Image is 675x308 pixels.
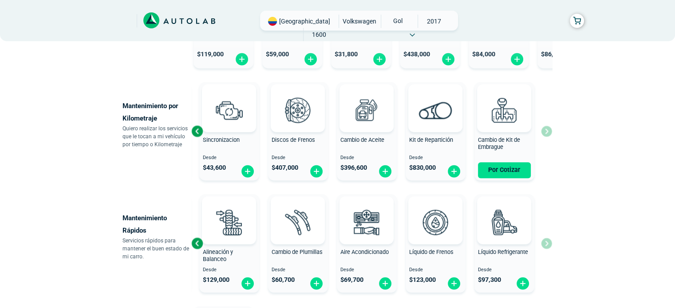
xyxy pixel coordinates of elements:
span: Discos de Frenos [272,136,315,143]
img: fi_plus-circle2.svg [309,164,324,178]
span: Desde [203,155,256,161]
img: AD0BCuuxAAAAAElFTkSuQmCC [491,198,517,225]
button: Discos de Frenos Desde $407,000 [268,82,328,180]
span: $ 31,800 [335,51,358,58]
span: Cambio de Aceite [340,136,384,143]
img: fi_plus-circle2.svg [510,52,524,66]
img: fi_plus-circle2.svg [372,52,387,66]
button: Cambio de Plumillas Desde $60,700 [268,194,328,292]
img: fi_plus-circle2.svg [378,164,392,178]
span: [GEOGRAPHIC_DATA] [279,17,330,26]
img: kit_de_embrague-v3.svg [485,90,524,129]
img: correa_de_reparticion-v3.svg [419,101,452,119]
span: 2017 [418,15,450,28]
span: $ 60,700 [272,276,295,284]
span: Desde [340,155,393,161]
button: Alineación y Balanceo Desde $129,000 [199,194,259,292]
img: AD0BCuuxAAAAAElFTkSuQmCC [422,198,449,225]
span: Desde [340,267,393,273]
span: Desde [478,267,531,273]
img: AD0BCuuxAAAAAElFTkSuQmCC [284,198,311,225]
img: fi_plus-circle2.svg [441,52,455,66]
img: fi_plus-circle2.svg [241,164,255,178]
span: $ 396,600 [340,164,367,172]
img: AD0BCuuxAAAAAElFTkSuQmCC [491,86,517,113]
span: Kit de Repartición [409,136,453,143]
span: $ 86,900 [541,51,564,58]
span: $ 123,000 [409,276,436,284]
span: Desde [272,267,324,273]
span: Desde [272,155,324,161]
img: cambio_de_aceite-v3.svg [347,90,386,129]
span: $ 59,000 [266,51,289,58]
span: $ 69,700 [340,276,363,284]
span: $ 407,000 [272,164,298,172]
img: plumillas-v3.svg [278,203,317,242]
span: Alineación y Balanceo [203,249,233,263]
span: $ 830,000 [409,164,436,172]
button: Por Cotizar [478,162,531,178]
span: $ 43,600 [203,164,226,172]
img: AD0BCuuxAAAAAElFTkSuQmCC [422,86,449,113]
span: Sincronizacion [203,136,240,143]
img: liquido_frenos-v3.svg [416,203,455,242]
button: Kit de Repartición Desde $830,000 [406,82,466,180]
img: AD0BCuuxAAAAAElFTkSuQmCC [216,86,242,113]
img: AD0BCuuxAAAAAElFTkSuQmCC [284,86,311,113]
img: liquido_refrigerante-v3.svg [485,203,524,242]
img: aire_acondicionado-v3.svg [347,203,386,242]
span: 1600 [304,28,335,41]
p: Mantenimiento Rápidos [122,212,191,237]
img: Flag of COLOMBIA [268,17,277,26]
p: Servicios rápidos para mantener el buen estado de mi carro. [122,237,191,261]
p: Quiero realizar los servicios que le tocan a mi vehículo por tiempo o Kilometraje [122,125,191,148]
img: fi_plus-circle2.svg [309,277,324,290]
img: fi_plus-circle2.svg [235,52,249,66]
span: Desde [203,267,256,273]
span: $ 84,000 [472,51,495,58]
span: GOL [381,15,413,27]
img: fi_plus-circle2.svg [304,52,318,66]
span: Líquido Refrigerante [478,249,528,255]
img: frenos2-v3.svg [278,90,317,129]
p: Mantenimiento por Kilometraje [122,100,191,125]
span: Desde [409,155,462,161]
button: Cambio de Aceite Desde $396,600 [337,82,397,180]
span: Cambio de Plumillas [272,249,323,255]
img: AD0BCuuxAAAAAElFTkSuQmCC [216,198,242,225]
img: fi_plus-circle2.svg [241,277,255,290]
img: AD0BCuuxAAAAAElFTkSuQmCC [353,86,380,113]
span: Aire Acondicionado [340,249,389,255]
button: Líquido de Frenos Desde $123,000 [406,194,466,292]
span: $ 97,300 [478,276,501,284]
span: Líquido de Frenos [409,249,454,255]
img: fi_plus-circle2.svg [516,277,530,290]
span: $ 438,000 [403,51,430,58]
button: Sincronizacion Desde $43,600 [199,82,259,180]
img: fi_plus-circle2.svg [447,164,461,178]
button: Aire Acondicionado Desde $69,700 [337,194,397,292]
img: alineacion_y_balanceo-v3.svg [209,203,249,242]
img: AD0BCuuxAAAAAElFTkSuQmCC [353,198,380,225]
div: Previous slide [190,125,204,138]
span: VOLKSWAGEN [343,15,376,28]
span: Cambio de Kit de Embrague [478,136,520,151]
button: Líquido Refrigerante Desde $97,300 [474,194,534,292]
img: sincronizacion-v3.svg [209,90,249,129]
button: Cambio de Kit de Embrague Por Cotizar [474,82,534,180]
span: $ 129,000 [203,276,229,284]
span: $ 119,000 [197,51,224,58]
img: fi_plus-circle2.svg [447,277,461,290]
img: fi_plus-circle2.svg [378,277,392,290]
span: Desde [409,267,462,273]
div: Previous slide [190,237,204,250]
